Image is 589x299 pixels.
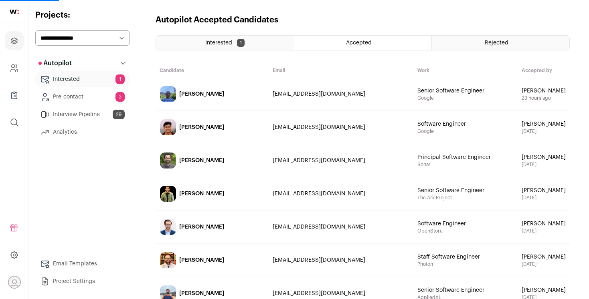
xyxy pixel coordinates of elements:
span: [DATE] [522,195,566,201]
span: Principal Software Engineer [417,153,514,161]
div: [PERSON_NAME] [179,157,224,165]
span: [DATE] [522,161,566,168]
span: 29 [113,110,125,119]
a: Interested 1 [156,36,294,50]
a: [PERSON_NAME] [156,244,268,276]
div: [PERSON_NAME] [179,90,224,98]
a: Email Templates [35,256,130,272]
div: [PERSON_NAME] [179,190,224,198]
span: 23 hours ago [522,95,566,101]
a: [PERSON_NAME] [156,144,268,177]
span: Senior Software Engineer [417,286,514,294]
div: [EMAIL_ADDRESS][DOMAIN_NAME] [273,157,409,165]
a: Rejected [432,36,569,50]
a: Analytics [35,124,130,140]
th: Candidate [156,63,269,78]
a: Interview Pipeline29 [35,106,130,122]
span: [PERSON_NAME] [522,153,566,161]
a: Project Settings [35,273,130,289]
span: Software Engineer [417,220,514,228]
th: Work [413,63,518,78]
span: OpenStore [417,228,514,234]
div: [PERSON_NAME] [179,256,224,264]
span: Google [417,95,514,101]
img: 1803aa90e6a5a6c9484de1120cee1c91b2f65f9f521a07500ec67fb6fd04ff19 [160,219,176,235]
span: Interested [205,40,232,46]
a: Projects [5,31,24,50]
img: wellfound-shorthand-0d5821cbd27db2630d0214b213865d53afaa358527fdda9d0ea32b1df1b89c2c.svg [10,10,19,14]
th: Accepted by [518,63,570,78]
span: [DATE] [522,261,566,267]
a: [PERSON_NAME] [156,178,268,210]
span: 1 [237,39,245,47]
th: Email [269,63,413,78]
div: [EMAIL_ADDRESS][DOMAIN_NAME] [273,190,409,198]
div: [EMAIL_ADDRESS][DOMAIN_NAME] [273,256,409,264]
div: [EMAIL_ADDRESS][DOMAIN_NAME] [273,289,409,297]
div: [EMAIL_ADDRESS][DOMAIN_NAME] [273,90,409,98]
span: Sonar [417,161,514,168]
span: [PERSON_NAME] [522,87,566,95]
img: c5ed8a70ad676b138a7cd45390c4ef14999259e1c9615a54ec4ee7250a79e45c [160,252,176,268]
div: [EMAIL_ADDRESS][DOMAIN_NAME] [273,223,409,231]
div: [EMAIL_ADDRESS][DOMAIN_NAME] [273,123,409,131]
span: [PERSON_NAME] [522,286,566,294]
div: [PERSON_NAME] [179,289,224,297]
span: Google [417,128,514,134]
h2: Projects: [35,10,130,21]
span: The Ark Project [417,195,514,201]
img: 1df95aefa47df1bc6770dd157319bd04afb79a68d61c6c3e6be78c50fc56212a [160,186,176,202]
span: [PERSON_NAME] [522,253,566,261]
a: Company Lists [5,86,24,105]
div: [PERSON_NAME] [179,223,224,231]
span: [DATE] [522,128,566,134]
span: Accepted [346,40,372,46]
span: 3 [115,92,125,102]
button: Open dropdown [8,276,21,289]
span: [PERSON_NAME] [522,220,566,228]
img: dc6ae59bb1c3859c2b192a9611a1859fac37b164c9c022b7f02f0f3984a6fa77.jpg [160,86,176,102]
span: [PERSON_NAME] [522,187,566,195]
a: [PERSON_NAME] [156,78,268,110]
span: Software Engineer [417,120,514,128]
a: [PERSON_NAME] [156,211,268,243]
div: [PERSON_NAME] [179,123,224,131]
span: Rejected [485,40,508,46]
span: Senior Software Engineer [417,187,514,195]
img: 4dc65530885031d67b01bf8912f7c6b71cf0b35058d9b80346170b8e3977c762.jpg [160,153,176,169]
h1: Autopilot Accepted Candidates [156,14,278,26]
span: 1 [115,74,125,84]
span: [PERSON_NAME] [522,120,566,128]
p: Autopilot [38,58,72,68]
button: Autopilot [35,55,130,71]
a: Interested1 [35,71,130,87]
a: Company and ATS Settings [5,58,24,78]
img: 3e5feb7353f1207f4539fe1a58ba762adc23a78a37069d0c0f1a6110b3c6e1fe [160,119,176,135]
a: [PERSON_NAME] [156,111,268,143]
span: Staff Software Engineer [417,253,514,261]
span: [DATE] [522,228,566,234]
span: Senior Software Engineer [417,87,514,95]
a: Pre-contact3 [35,89,130,105]
span: Photon [417,261,514,267]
